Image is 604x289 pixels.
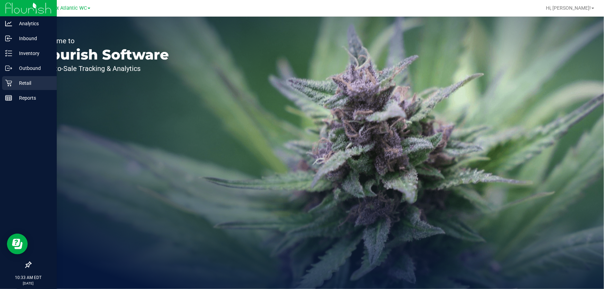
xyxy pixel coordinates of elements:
inline-svg: Inventory [5,50,12,57]
iframe: Resource center [7,234,28,254]
p: Outbound [12,64,54,72]
p: Seed-to-Sale Tracking & Analytics [37,65,169,72]
inline-svg: Reports [5,94,12,101]
p: Analytics [12,19,54,28]
span: Jax Atlantic WC [51,5,87,11]
span: Hi, [PERSON_NAME]! [546,5,591,11]
p: Welcome to [37,37,169,44]
inline-svg: Retail [5,80,12,87]
p: Flourish Software [37,48,169,62]
inline-svg: Analytics [5,20,12,27]
p: Retail [12,79,54,87]
inline-svg: Inbound [5,35,12,42]
inline-svg: Outbound [5,65,12,72]
p: [DATE] [3,281,54,286]
p: 10:33 AM EDT [3,274,54,281]
p: Reports [12,94,54,102]
p: Inventory [12,49,54,57]
p: Inbound [12,34,54,43]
